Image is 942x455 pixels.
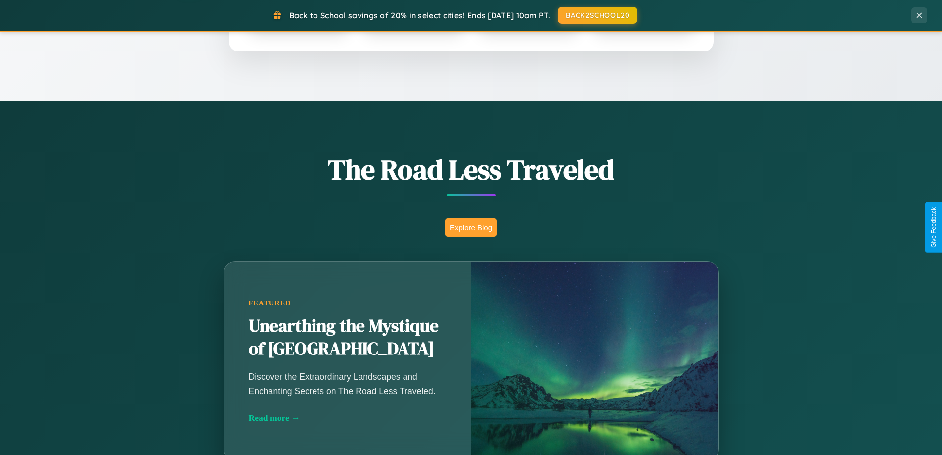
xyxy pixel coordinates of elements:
[930,207,937,248] div: Give Feedback
[175,151,768,189] h1: The Road Less Traveled
[249,315,447,360] h2: Unearthing the Mystique of [GEOGRAPHIC_DATA]
[249,370,447,398] p: Discover the Extraordinary Landscapes and Enchanting Secrets on The Road Less Traveled.
[249,299,447,307] div: Featured
[445,218,497,237] button: Explore Blog
[289,10,550,20] span: Back to School savings of 20% in select cities! Ends [DATE] 10am PT.
[249,413,447,423] div: Read more →
[558,7,637,24] button: BACK2SCHOOL20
